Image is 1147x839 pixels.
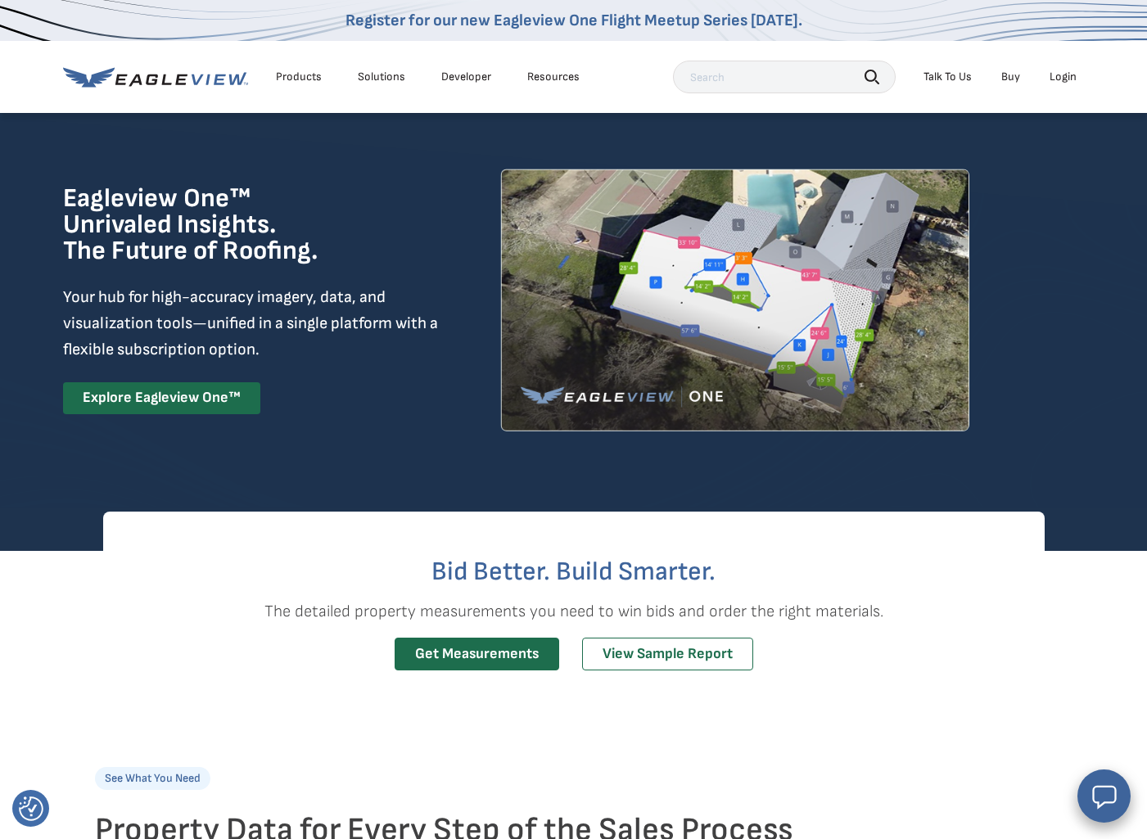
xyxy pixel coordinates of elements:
a: View Sample Report [582,638,753,671]
h1: Eagleview One™ Unrivaled Insights. The Future of Roofing. [63,186,401,264]
a: Explore Eagleview One™ [63,382,260,414]
p: The detailed property measurements you need to win bids and order the right materials. [103,598,1045,625]
button: Open chat window [1077,769,1131,823]
a: Buy [1001,70,1020,84]
div: Solutions [358,70,405,84]
img: Revisit consent button [19,796,43,821]
p: Your hub for high-accuracy imagery, data, and visualization tools—unified in a single platform wi... [63,284,441,363]
a: Developer [441,70,491,84]
button: Consent Preferences [19,796,43,821]
div: Products [276,70,322,84]
div: Resources [527,70,580,84]
a: Register for our new Eagleview One Flight Meetup Series [DATE]. [345,11,802,30]
h2: Bid Better. Build Smarter. [103,559,1045,585]
div: Talk To Us [923,70,972,84]
a: Get Measurements [395,638,559,671]
div: Login [1050,70,1077,84]
input: Search [673,61,896,93]
p: See What You Need [95,767,210,790]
